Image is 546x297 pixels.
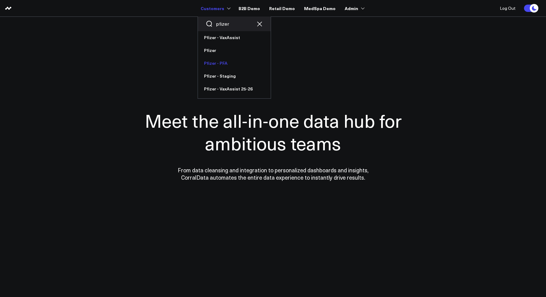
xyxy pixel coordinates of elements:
a: Pfizer - VaxAssist 25-26 [198,82,271,95]
a: Customers [201,3,229,14]
a: Pfizer - Staging [198,70,271,82]
h1: Meet the all-in-one data hub for ambitious teams [123,109,423,154]
input: Search companies input [216,20,253,27]
button: Search companies button [206,20,213,28]
a: Pfizer - PFA [198,57,271,70]
button: Clear search [256,20,263,28]
a: MedSpa Demo [304,3,336,14]
a: Pfizer - VaxAssist [198,31,271,44]
a: Admin [345,3,363,14]
p: From data cleansing and integration to personalized dashboards and insights, CorralData automates... [165,167,382,181]
a: Retail Demo [269,3,295,14]
a: Pfizer [198,44,271,57]
a: B2B Demo [239,3,260,14]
